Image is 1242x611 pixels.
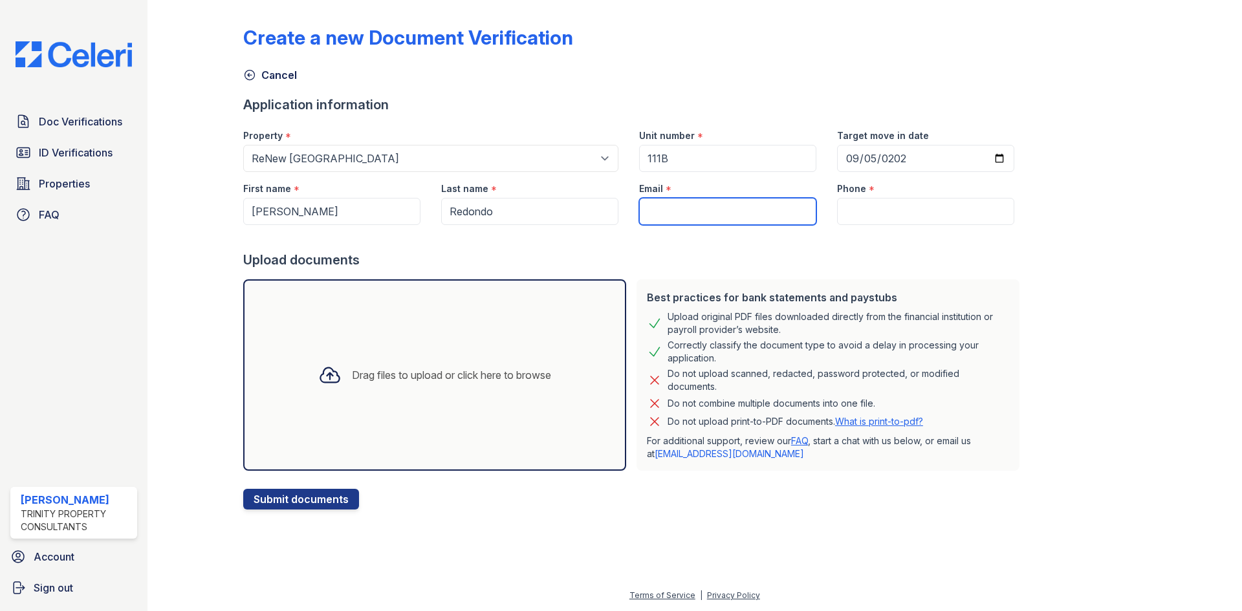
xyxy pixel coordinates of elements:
label: Unit number [639,129,695,142]
span: ID Verifications [39,145,113,160]
span: FAQ [39,207,60,222]
div: [PERSON_NAME] [21,492,132,508]
a: Account [5,544,142,570]
p: For additional support, review our , start a chat with us below, or email us at [647,434,1009,460]
div: Create a new Document Verification [243,26,573,49]
a: FAQ [791,435,808,446]
span: Sign out [34,580,73,595]
img: CE_Logo_Blue-a8612792a0a2168367f1c8372b55b34899dd931a85d93a1a3d3e32e68fde9ad4.png [5,41,142,67]
div: Application information [243,96,1025,114]
label: Email [639,182,663,195]
div: Do not combine multiple documents into one file. [668,396,875,411]
label: Target move in date [837,129,929,142]
span: Account [34,549,74,564]
span: Doc Verifications [39,114,122,129]
div: | [700,590,703,600]
p: Do not upload print-to-PDF documents. [668,415,923,428]
label: Last name [441,182,488,195]
label: Phone [837,182,866,195]
div: Do not upload scanned, redacted, password protected, or modified documents. [668,367,1009,393]
a: [EMAIL_ADDRESS][DOMAIN_NAME] [655,448,804,459]
div: Best practices for bank statements and paystubs [647,290,1009,305]
span: Properties [39,176,90,191]
div: Trinity Property Consultants [21,508,132,533]
a: FAQ [10,202,137,228]
a: Privacy Policy [707,590,760,600]
a: What is print-to-pdf? [835,416,923,427]
div: Correctly classify the document type to avoid a delay in processing your application. [668,339,1009,365]
div: Upload original PDF files downloaded directly from the financial institution or payroll provider’... [668,310,1009,336]
div: Upload documents [243,251,1025,269]
a: Sign out [5,575,142,601]
a: Doc Verifications [10,109,137,134]
a: ID Verifications [10,140,137,166]
div: Drag files to upload or click here to browse [352,367,551,383]
button: Submit documents [243,489,359,509]
a: Properties [10,171,137,197]
label: Property [243,129,283,142]
label: First name [243,182,291,195]
a: Cancel [243,67,297,83]
a: Terms of Service [629,590,695,600]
